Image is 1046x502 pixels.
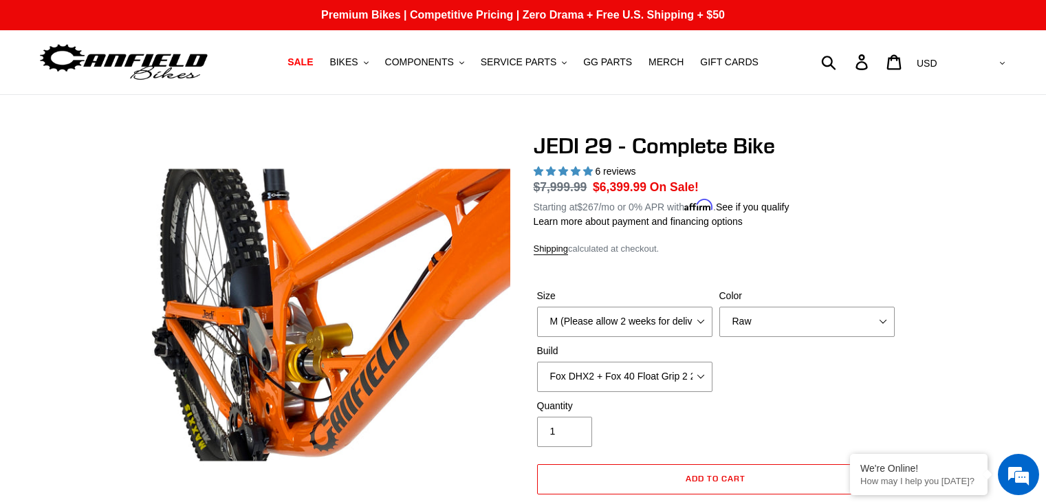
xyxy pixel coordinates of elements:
[287,56,313,68] span: SALE
[649,56,684,68] span: MERCH
[684,199,713,211] span: Affirm
[378,53,471,72] button: COMPONENTS
[281,53,320,72] a: SALE
[385,56,454,68] span: COMPONENTS
[650,178,699,196] span: On Sale!
[534,166,596,177] span: 5.00 stars
[534,242,898,256] div: calculated at checkout.
[38,41,210,84] img: Canfield Bikes
[534,133,898,159] h1: JEDI 29 - Complete Bike
[860,476,977,486] p: How may I help you today?
[534,216,743,227] a: Learn more about payment and financing options
[642,53,690,72] a: MERCH
[693,53,765,72] a: GIFT CARDS
[537,344,712,358] label: Build
[716,201,789,212] a: See if you qualify - Learn more about Affirm Financing (opens in modal)
[534,197,789,215] p: Starting at /mo or 0% APR with .
[329,56,358,68] span: BIKES
[481,56,556,68] span: SERVICE PARTS
[719,289,895,303] label: Color
[700,56,759,68] span: GIFT CARDS
[593,180,646,194] span: $6,399.99
[860,463,977,474] div: We're Online!
[537,289,712,303] label: Size
[829,47,864,77] input: Search
[474,53,574,72] button: SERVICE PARTS
[583,56,632,68] span: GG PARTS
[537,464,895,494] button: Add to cart
[576,53,639,72] a: GG PARTS
[686,473,745,483] span: Add to cart
[534,243,569,255] a: Shipping
[595,166,635,177] span: 6 reviews
[323,53,375,72] button: BIKES
[577,201,598,212] span: $267
[537,399,712,413] label: Quantity
[534,180,587,194] s: $7,999.99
